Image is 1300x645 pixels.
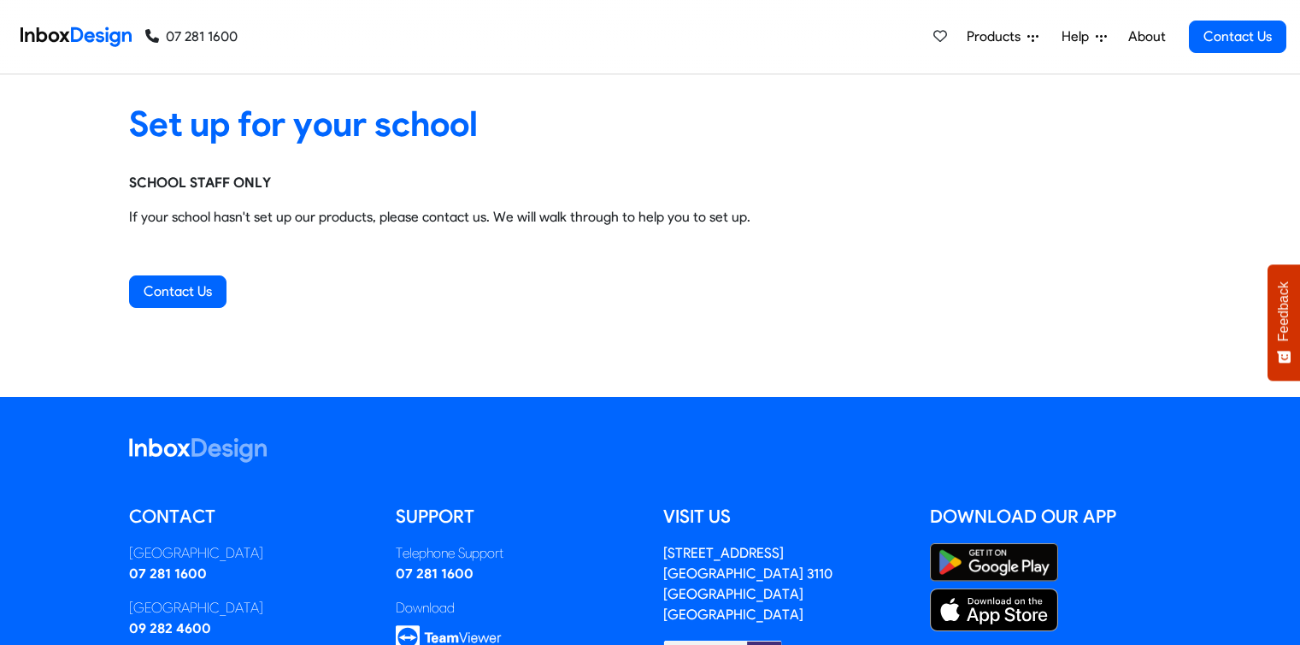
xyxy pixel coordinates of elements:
strong: SCHOOL STAFF ONLY [129,175,271,191]
span: Products [967,27,1027,47]
div: [GEOGRAPHIC_DATA] [129,543,371,564]
div: Telephone Support [396,543,638,564]
p: If your school hasn't set up our products, please contact us. We will walk through to help you to... [129,207,1172,228]
a: 07 281 1600 [396,565,474,582]
img: Google Play Store [930,543,1058,582]
a: [STREET_ADDRESS][GEOGRAPHIC_DATA] 3110[GEOGRAPHIC_DATA][GEOGRAPHIC_DATA] [663,545,832,623]
a: Products [960,20,1045,54]
heading: Set up for your school [129,102,1172,145]
h5: Visit us [663,504,905,530]
button: Feedback - Show survey [1268,264,1300,381]
a: Contact Us [129,275,226,308]
a: Help [1055,20,1114,54]
div: [GEOGRAPHIC_DATA] [129,598,371,618]
h5: Support [396,504,638,530]
a: About [1123,20,1170,54]
h5: Contact [129,504,371,530]
a: 09 282 4600 [129,620,211,636]
span: Help [1062,27,1096,47]
span: Feedback [1276,281,1291,341]
div: Download [396,598,638,618]
a: 07 281 1600 [145,27,238,47]
address: [STREET_ADDRESS] [GEOGRAPHIC_DATA] 3110 [GEOGRAPHIC_DATA] [GEOGRAPHIC_DATA] [663,545,832,623]
img: logo_inboxdesign_white.svg [129,438,267,463]
a: Contact Us [1189,21,1286,53]
a: 07 281 1600 [129,565,207,582]
img: Apple App Store [930,589,1058,631]
h5: Download our App [930,504,1172,530]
